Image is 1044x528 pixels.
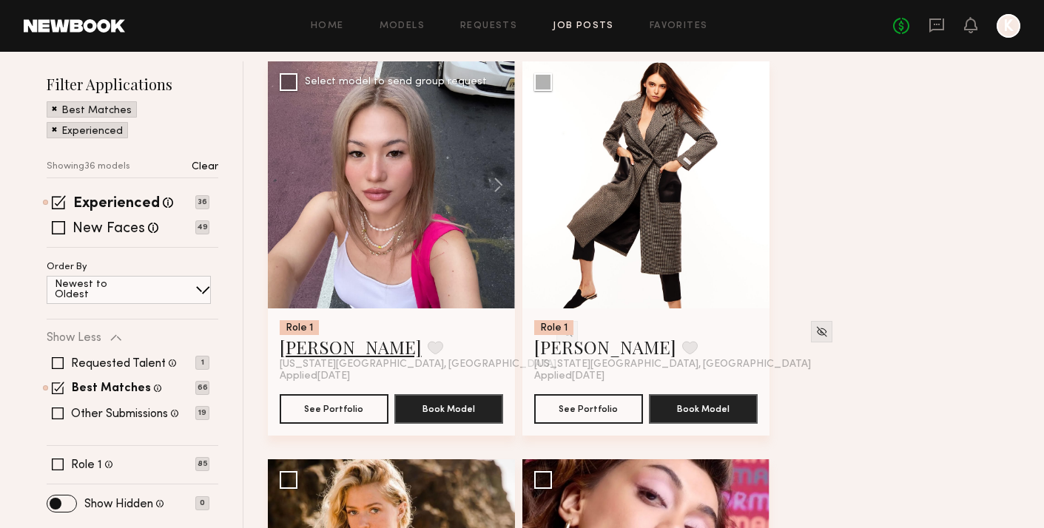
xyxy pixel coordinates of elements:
p: Newest to Oldest [55,280,143,300]
button: Book Model [649,394,758,424]
h2: Filter Applications [47,74,218,94]
a: Book Model [394,402,503,414]
label: Show Hidden [84,498,153,510]
p: Order By [47,263,87,272]
button: See Portfolio [534,394,643,424]
p: Show Less [47,332,101,344]
button: Book Model [394,394,503,424]
span: [US_STATE][GEOGRAPHIC_DATA], [GEOGRAPHIC_DATA] [534,359,811,370]
a: [PERSON_NAME] [280,335,422,359]
p: Experienced [61,126,123,137]
label: Other Submissions [71,408,168,420]
p: 49 [195,220,209,234]
p: Showing 36 models [47,162,130,172]
div: Select model to send group request [305,77,487,87]
label: Experienced [73,197,160,211]
p: 19 [195,406,209,420]
div: Applied [DATE] [280,370,503,382]
a: Book Model [649,402,758,414]
p: 66 [195,381,209,395]
a: Models [380,21,425,31]
label: Requested Talent [71,358,166,370]
a: K [997,14,1020,38]
a: Favorites [650,21,708,31]
a: Home [311,21,344,31]
img: Unhide Model [815,325,828,338]
p: Clear [192,162,218,172]
button: See Portfolio [280,394,388,424]
div: Role 1 [280,320,319,335]
p: Best Matches [61,106,132,116]
p: 85 [195,457,209,471]
label: Role 1 [71,459,102,471]
span: [US_STATE][GEOGRAPHIC_DATA], [GEOGRAPHIC_DATA] [280,359,556,370]
a: [PERSON_NAME] [534,335,676,359]
p: 0 [195,496,209,510]
label: Best Matches [72,383,151,395]
div: Applied [DATE] [534,370,758,382]
a: Job Posts [553,21,614,31]
div: Role 1 [534,320,573,335]
a: Requests [460,21,517,31]
p: 36 [195,195,209,209]
p: 1 [195,356,209,370]
label: New Faces [73,222,145,237]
